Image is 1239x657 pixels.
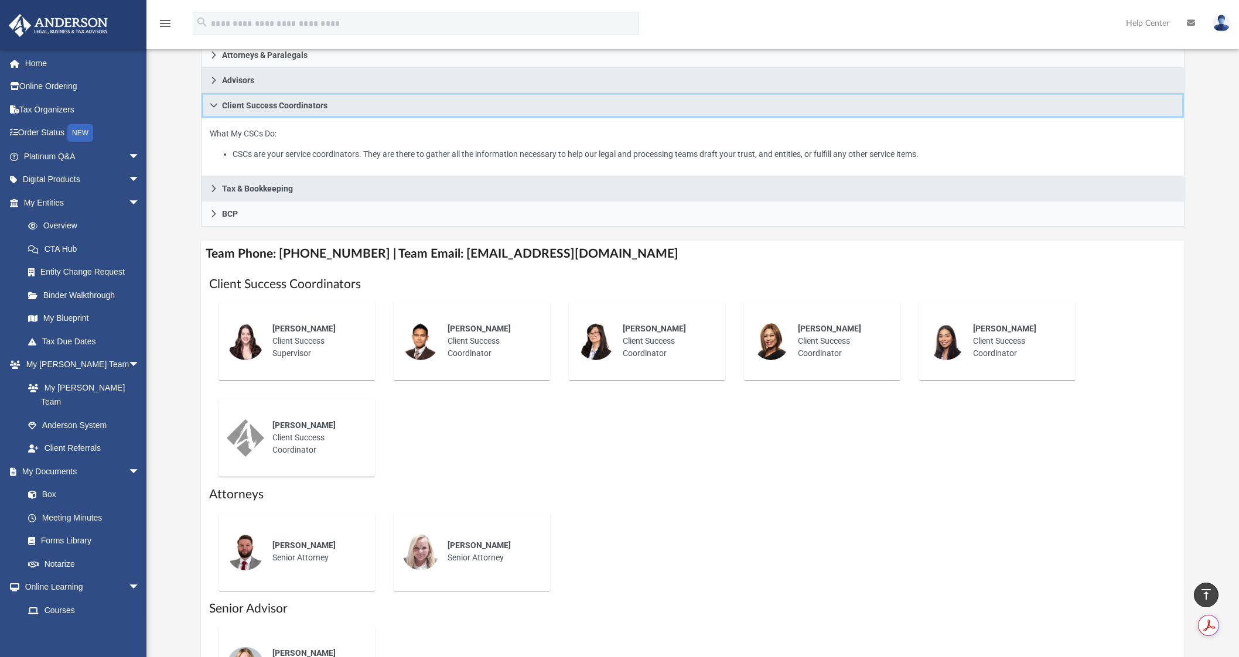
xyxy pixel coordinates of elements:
i: search [196,16,209,29]
img: Anderson Advisors Platinum Portal [5,14,111,37]
img: thumbnail [402,323,439,360]
div: Client Success Supervisor [264,314,367,368]
span: [PERSON_NAME] [798,324,861,333]
a: Box [16,483,146,507]
img: thumbnail [227,419,264,457]
a: My [PERSON_NAME] Team [16,376,146,413]
a: CTA Hub [16,237,158,261]
span: [PERSON_NAME] [272,420,336,430]
h1: Senior Advisor [209,600,1176,617]
a: Home [8,52,158,75]
a: Advisors [201,68,1185,93]
a: Client Referrals [16,437,152,460]
i: vertical_align_top [1199,587,1213,601]
div: Client Success Coordinator [790,314,892,368]
span: Attorneys & Paralegals [222,51,308,59]
span: arrow_drop_down [128,460,152,484]
a: Digital Productsarrow_drop_down [8,168,158,191]
span: Client Success Coordinators [222,101,327,109]
h1: Attorneys [209,486,1176,503]
li: CSCs are your service coordinators. They are there to gather all the information necessary to hel... [233,147,1175,162]
img: User Pic [1213,15,1230,32]
a: Platinum Q&Aarrow_drop_down [8,145,158,168]
a: Overview [16,214,158,238]
a: Forms Library [16,529,146,553]
h4: Team Phone: [PHONE_NUMBER] | Team Email: [EMAIL_ADDRESS][DOMAIN_NAME] [201,241,1185,267]
div: Client Success Coordinators [201,118,1185,176]
img: thumbnail [227,533,264,570]
span: [PERSON_NAME] [973,324,1036,333]
div: Senior Attorney [439,531,542,572]
span: [PERSON_NAME] [623,324,686,333]
a: Online Ordering [8,75,158,98]
a: vertical_align_top [1194,583,1218,607]
a: Anderson System [16,413,152,437]
span: arrow_drop_down [128,145,152,169]
div: Client Success Coordinator [615,314,717,368]
a: menu [158,22,172,30]
h1: Client Success Coordinators [209,276,1176,293]
a: Tax & Bookkeeping [201,176,1185,201]
div: Senior Attorney [264,531,367,572]
div: NEW [67,124,93,142]
a: Meeting Minutes [16,506,152,529]
a: Binder Walkthrough [16,283,158,307]
a: Online Learningarrow_drop_down [8,576,152,599]
a: BCP [201,201,1185,227]
a: Tax Organizers [8,98,158,121]
span: arrow_drop_down [128,353,152,377]
span: arrow_drop_down [128,191,152,215]
img: thumbnail [227,323,264,360]
span: [PERSON_NAME] [448,540,511,550]
a: My Entitiesarrow_drop_down [8,191,158,214]
span: Advisors [222,76,254,84]
a: My Blueprint [16,307,152,330]
img: thumbnail [752,323,790,360]
p: What My CSCs Do: [210,126,1176,162]
a: Tax Due Dates [16,330,158,353]
span: arrow_drop_down [128,168,152,192]
a: My Documentsarrow_drop_down [8,460,152,483]
div: Client Success Coordinator [439,314,542,368]
span: [PERSON_NAME] [272,324,336,333]
img: thumbnail [927,323,965,360]
a: Courses [16,598,152,622]
i: menu [158,16,172,30]
a: Notarize [16,552,152,576]
img: thumbnail [402,533,439,570]
span: BCP [222,210,238,218]
a: Order StatusNEW [8,121,158,145]
span: [PERSON_NAME] [272,540,336,550]
div: Client Success Coordinator [264,411,367,464]
span: arrow_drop_down [128,576,152,600]
a: Entity Change Request [16,261,158,284]
span: Tax & Bookkeeping [222,184,293,193]
img: thumbnail [577,323,615,360]
div: Client Success Coordinator [965,314,1067,368]
a: Client Success Coordinators [201,93,1185,118]
a: My [PERSON_NAME] Teamarrow_drop_down [8,353,152,377]
a: Attorneys & Paralegals [201,42,1185,68]
span: [PERSON_NAME] [448,324,511,333]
